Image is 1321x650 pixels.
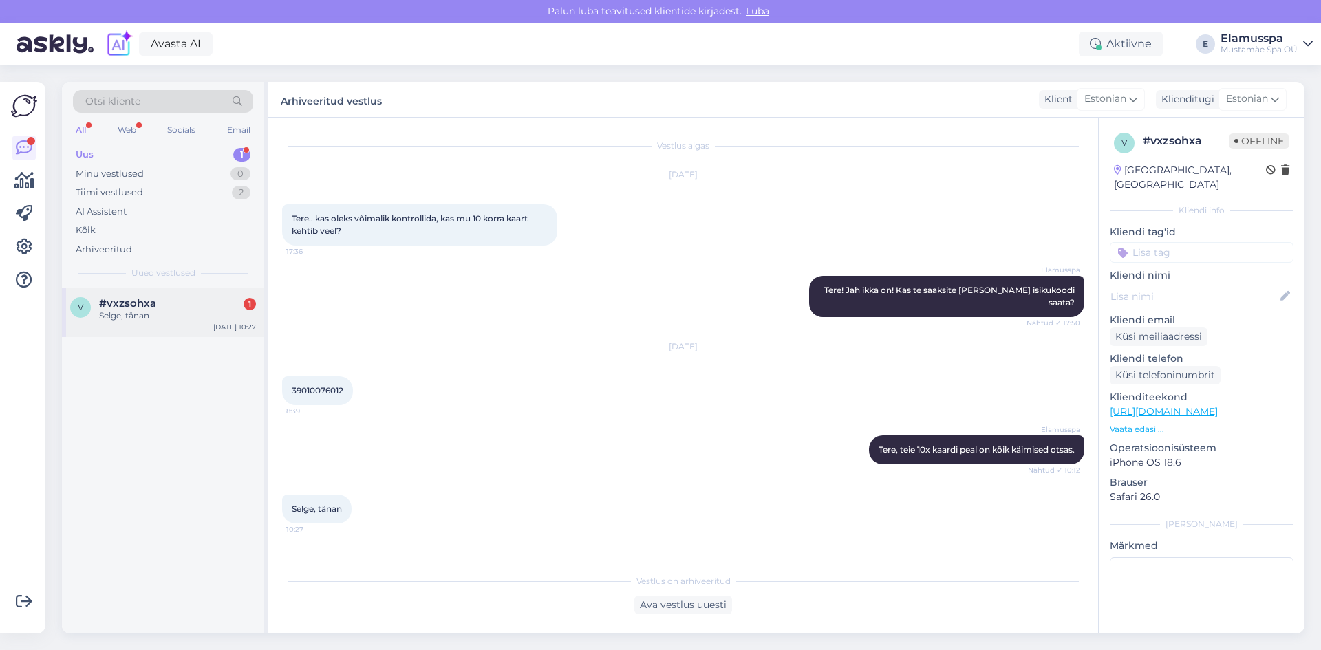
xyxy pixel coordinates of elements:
div: [PERSON_NAME] [1110,518,1293,530]
input: Lisa nimi [1110,289,1278,304]
p: Kliendi telefon [1110,351,1293,366]
span: Nähtud ✓ 10:12 [1028,465,1080,475]
p: Brauser [1110,475,1293,490]
span: Tere, teie 10x kaardi peal on kõik käimised otsas. [879,444,1075,455]
div: Minu vestlused [76,167,144,181]
span: 17:36 [286,246,338,257]
span: #vxzsohxa [99,297,156,310]
span: Luba [742,5,773,17]
div: Kõik [76,224,96,237]
div: [DATE] [282,340,1084,353]
img: Askly Logo [11,93,37,119]
div: Klient [1039,92,1073,107]
span: Tere.. kas oleks võimalik kontrollida, kas mu 10 korra kaart kehtib veel? [292,213,530,236]
div: E [1196,34,1215,54]
a: ElamusspaMustamäe Spa OÜ [1221,33,1313,55]
p: Safari 26.0 [1110,490,1293,504]
p: Kliendi email [1110,313,1293,327]
p: Kliendi tag'id [1110,225,1293,239]
div: Tiimi vestlused [76,186,143,199]
span: Offline [1229,133,1289,149]
a: Avasta AI [139,32,213,56]
div: Uus [76,148,94,162]
div: [GEOGRAPHIC_DATA], [GEOGRAPHIC_DATA] [1114,163,1266,192]
div: Socials [164,121,198,139]
span: v [78,302,83,312]
div: Kliendi info [1110,204,1293,217]
input: Lisa tag [1110,242,1293,263]
span: Elamusspa [1029,265,1080,275]
span: Selge, tänan [292,503,342,514]
img: explore-ai [105,30,133,58]
p: Märkmed [1110,539,1293,553]
span: Vestlus on arhiveeritud [636,575,731,587]
div: [DATE] 10:27 [213,322,256,332]
span: Estonian [1084,91,1126,107]
div: 1 [233,148,250,162]
div: 1 [244,298,256,310]
span: 39010076012 [292,385,343,396]
span: 10:27 [286,524,338,534]
div: Klienditugi [1156,92,1214,107]
div: Elamusspa [1221,33,1298,44]
div: AI Assistent [76,205,127,219]
span: Otsi kliente [85,94,140,109]
div: Küsi telefoninumbrit [1110,366,1221,384]
div: Email [224,121,253,139]
span: Nähtud ✓ 17:50 [1027,318,1080,328]
div: Ava vestlus uuesti [634,596,732,614]
p: iPhone OS 18.6 [1110,455,1293,470]
div: Vestlus algas [282,140,1084,152]
div: # vxzsohxa [1143,133,1229,149]
span: 8:39 [286,406,338,416]
p: Vaata edasi ... [1110,423,1293,435]
div: Küsi meiliaadressi [1110,327,1207,346]
div: All [73,121,89,139]
div: Web [115,121,139,139]
label: Arhiveeritud vestlus [281,90,382,109]
div: Aktiivne [1079,32,1163,56]
div: 0 [230,167,250,181]
span: Estonian [1226,91,1268,107]
div: [DATE] [282,169,1084,181]
p: Kliendi nimi [1110,268,1293,283]
div: 2 [232,186,250,199]
span: Tere! Jah ikka on! Kas te saaksite [PERSON_NAME] isikukoodi saata? [824,285,1077,307]
a: [URL][DOMAIN_NAME] [1110,405,1218,418]
span: Elamusspa [1029,424,1080,435]
div: Mustamäe Spa OÜ [1221,44,1298,55]
div: Arhiveeritud [76,243,132,257]
div: Selge, tänan [99,310,256,322]
p: Operatsioonisüsteem [1110,441,1293,455]
span: v [1121,138,1127,148]
p: Klienditeekond [1110,390,1293,404]
span: Uued vestlused [131,267,195,279]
